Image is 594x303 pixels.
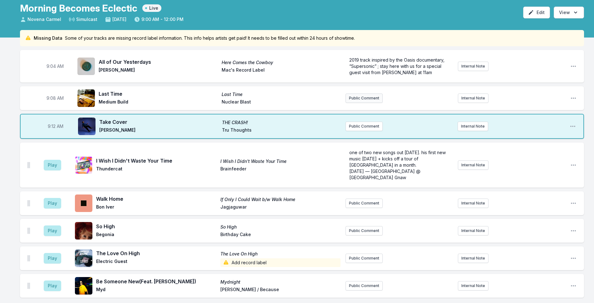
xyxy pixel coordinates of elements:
span: [PERSON_NAME] [99,67,218,74]
span: So High [96,223,217,230]
img: Drag Handle [27,283,30,289]
img: If Only I Could Wait b/w Walk Home [75,194,92,212]
span: All of Our Yesterdays [99,58,218,66]
span: [PERSON_NAME] [99,127,218,134]
span: The Love On High [220,251,341,257]
img: THE CRASH! [78,118,96,135]
span: [DATE] — [GEOGRAPHIC_DATA] @ [GEOGRAPHIC_DATA] Gnaw [349,169,422,180]
span: Take Cover [99,118,218,126]
span: If Only I Could Wait b/w Walk Home [220,196,341,203]
button: Internal Note [458,226,488,235]
button: Play [44,160,61,170]
span: Bon Iver [96,204,217,211]
span: Timestamp [47,63,64,69]
span: 9:00 AM - 12:00 PM [134,16,184,23]
span: Begonia [96,231,217,239]
button: Open playlist item options [570,228,577,234]
button: Open playlist item options [570,162,577,168]
span: Mac's Record Label [222,67,341,74]
span: 2019 track inspired by the Oasis documentary, “Supersonic” ; stay here with us for a special gues... [349,57,446,75]
button: Public Comment [346,93,383,103]
button: Internal Note [458,254,488,263]
button: Internal Note [458,199,488,208]
img: Drag Handle [27,228,30,234]
img: Here Comes the Cowboy [77,58,95,75]
span: Live [142,4,161,12]
button: Open options [554,7,584,18]
span: Myd [96,286,217,294]
span: Timestamp [47,95,64,101]
span: Jagjaguwar [220,204,341,211]
span: Birthday Cake [220,231,341,239]
button: Play [44,280,61,291]
span: So High [220,224,341,230]
span: Tru Thoughts [222,127,341,134]
span: Some of your tracks are missing record label information. This info helps artists get paid! It ne... [65,35,355,41]
button: Open playlist item options [570,123,576,129]
span: Novena Carmel [20,16,61,23]
img: Last Time [77,89,95,107]
span: [DATE] [105,16,126,23]
button: Public Comment [346,199,383,208]
button: Internal Note [458,281,488,290]
span: Medium Build [99,99,218,106]
h1: Morning Becomes Eclectic [20,3,137,14]
button: Public Comment [346,226,383,235]
span: Brainfeeder [220,166,341,173]
button: Public Comment [346,122,383,131]
button: Public Comment [346,254,383,263]
button: Internal Note [458,62,488,71]
span: Simulcast [69,16,97,23]
span: Thundercat [96,166,217,173]
button: Open playlist item options [570,283,577,289]
span: Timestamp [48,123,63,129]
button: Internal Note [458,122,488,131]
button: Edit [523,7,550,18]
span: Mydnight [220,279,341,285]
button: Open playlist item options [570,200,577,206]
span: Add record label [220,258,341,267]
button: Internal Note [458,160,488,170]
img: I Wish I Didn't Waste Your Time [75,156,92,174]
span: Walk Home [96,195,217,203]
span: Last Time [222,91,341,98]
span: I Wish I Didn't Waste Your Time [220,158,341,164]
span: [PERSON_NAME] / Because [220,286,341,294]
button: Open playlist item options [570,95,577,101]
span: Missing Data [34,35,62,41]
span: THE CRASH! [222,119,341,126]
img: So High [75,222,92,240]
img: Drag Handle [27,200,30,206]
img: Mydnight [75,277,92,295]
button: Play [44,253,61,264]
button: Open playlist item options [570,63,577,69]
span: one of two new songs out [DATE]. his first new music [DATE] + kicks off a tour of [GEOGRAPHIC_DAT... [349,150,447,168]
button: Play [44,225,61,236]
img: Drag Handle [27,162,30,168]
span: Nuclear Blast [222,99,341,106]
img: Drag Handle [27,255,30,261]
button: Internal Note [458,93,488,103]
span: Electric Guest [96,258,217,267]
button: Public Comment [346,281,383,290]
button: Open playlist item options [570,255,577,261]
span: Here Comes the Cowboy [222,59,341,66]
span: Be Someone New (Feat. [PERSON_NAME]) [96,278,217,285]
button: Play [44,198,61,209]
span: Last Time [99,90,218,98]
img: The Love On High [75,250,92,267]
span: The Love On High [96,250,217,257]
span: I Wish I Didn't Waste Your Time [96,157,217,164]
